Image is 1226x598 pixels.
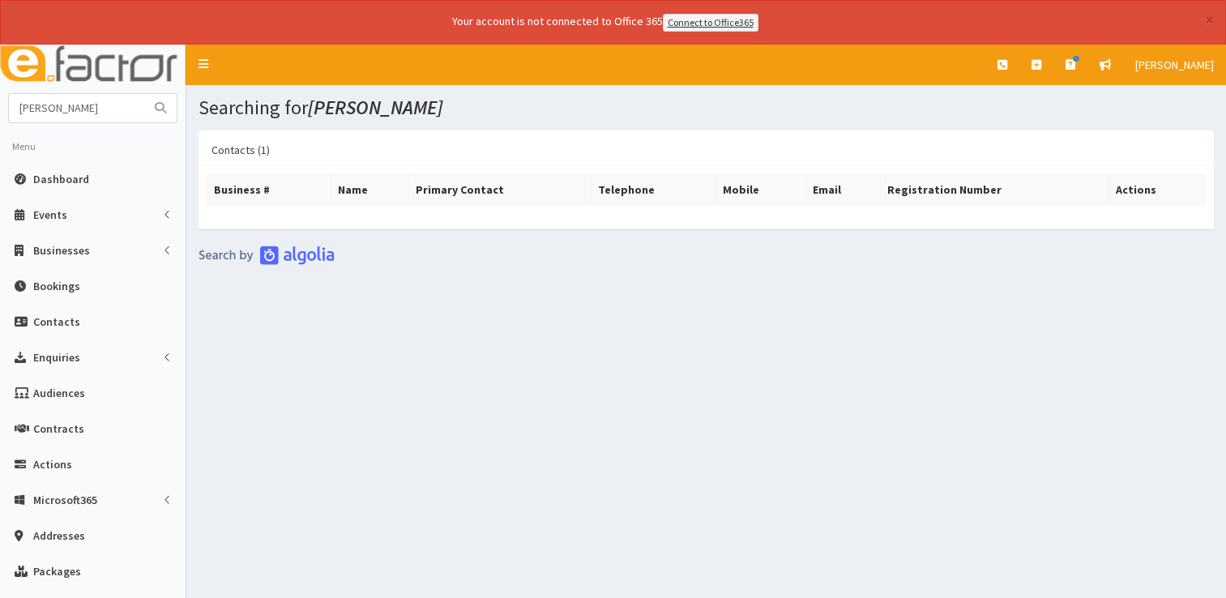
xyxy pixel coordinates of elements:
[33,564,81,579] span: Packages
[33,243,90,258] span: Businesses
[33,528,85,543] span: Addresses
[331,174,409,204] th: Name
[33,386,85,400] span: Audiences
[1123,45,1226,85] a: [PERSON_NAME]
[1135,58,1214,72] span: [PERSON_NAME]
[591,174,716,204] th: Telephone
[663,14,758,32] a: Connect to Office365
[33,493,97,507] span: Microsoft365
[33,314,80,329] span: Contacts
[1205,11,1214,28] button: ×
[409,174,591,204] th: Primary Contact
[33,207,67,222] span: Events
[33,457,72,472] span: Actions
[9,94,145,122] input: Search...
[716,174,805,204] th: Mobile
[33,172,89,186] span: Dashboard
[33,350,80,365] span: Enquiries
[131,13,1079,32] div: Your account is not connected to Office 365
[33,421,84,436] span: Contracts
[308,95,442,120] i: [PERSON_NAME]
[199,97,1214,118] h1: Searching for
[33,279,80,293] span: Bookings
[881,174,1109,204] th: Registration Number
[199,133,283,167] a: Contacts (1)
[199,246,335,265] img: search-by-algolia-light-background.png
[805,174,881,204] th: Email
[207,174,331,204] th: Business #
[1109,174,1205,204] th: Actions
